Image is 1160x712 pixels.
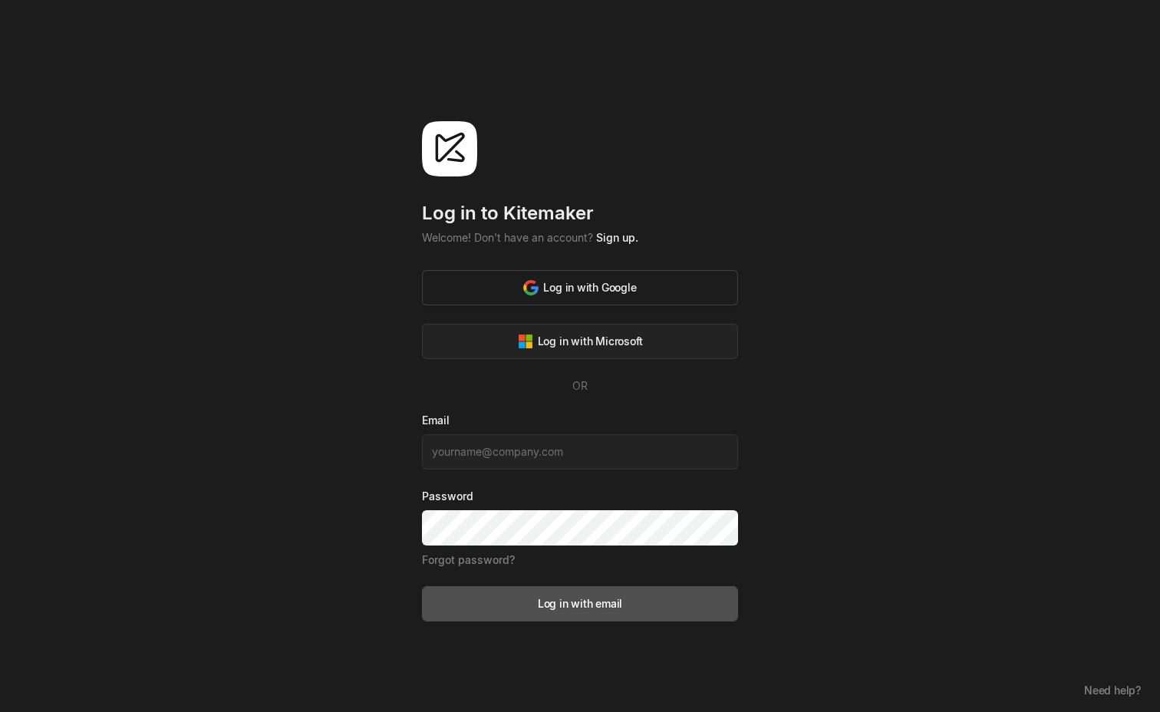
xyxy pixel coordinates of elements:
[422,488,738,504] label: Password
[422,412,738,428] label: Email
[422,121,477,176] img: svg%3e
[523,279,636,295] div: Log in with Google
[422,270,738,305] button: Log in with Google
[422,201,738,226] div: Log in to Kitemaker
[523,280,539,295] img: svg%3e
[422,553,515,566] a: Forgot password?
[518,333,643,349] div: Log in with Microsoft
[1076,679,1148,700] button: Need help?
[422,434,738,470] input: yourname@company.com
[422,377,738,394] div: OR
[518,334,533,349] img: svg%3e
[422,586,738,621] button: Log in with email
[422,229,738,246] div: Welcome! Don't have an account?
[422,324,738,359] button: Log in with Microsoft
[596,231,638,244] a: Sign up.
[538,595,622,611] div: Log in with email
